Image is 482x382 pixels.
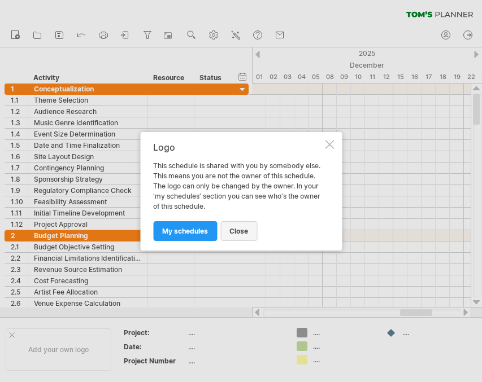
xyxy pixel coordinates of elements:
span: close [229,227,248,235]
div: This schedule is shared with you by somebody else. This means you are not the owner of this sched... [153,142,323,240]
a: close [220,221,257,241]
div: Logo [153,142,323,152]
span: my schedules [162,227,208,235]
a: my schedules [153,221,217,241]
